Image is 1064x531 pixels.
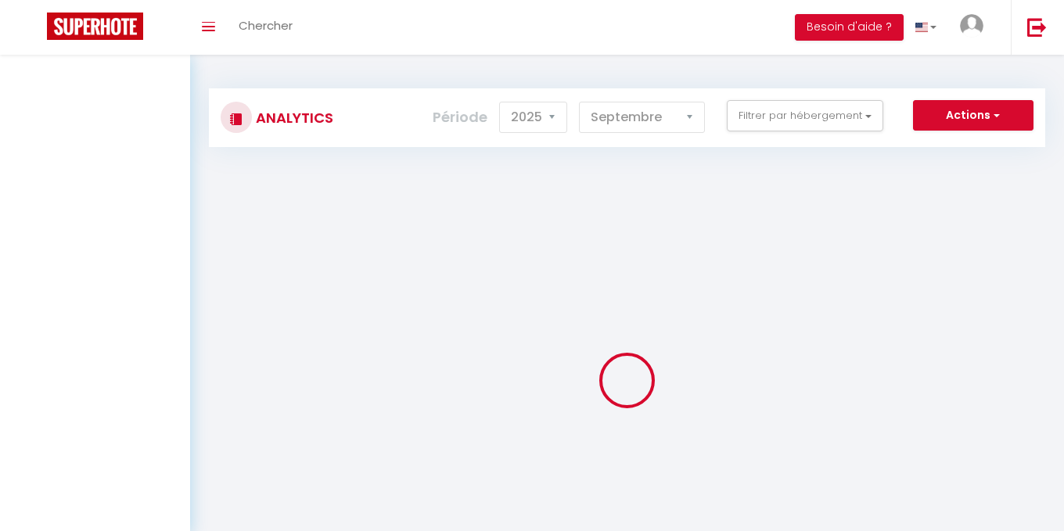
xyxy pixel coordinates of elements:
[252,100,333,135] h3: Analytics
[1027,17,1047,37] img: logout
[960,14,983,38] img: ...
[727,100,883,131] button: Filtrer par hébergement
[913,100,1033,131] button: Actions
[795,14,904,41] button: Besoin d'aide ?
[433,100,487,135] label: Période
[47,13,143,40] img: Super Booking
[239,17,293,34] span: Chercher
